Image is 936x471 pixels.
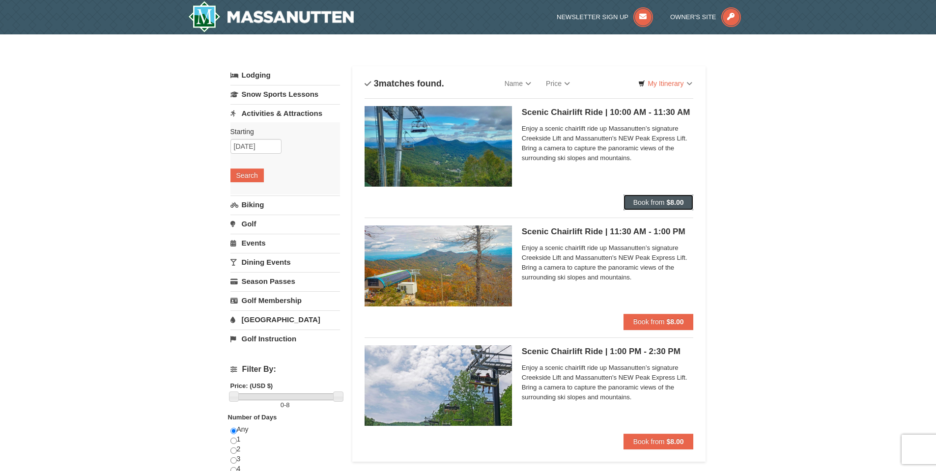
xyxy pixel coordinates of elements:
span: Book from [633,198,665,206]
span: 3 [374,79,379,88]
a: Golf [230,215,340,233]
a: Massanutten Resort [188,1,354,32]
a: Season Passes [230,272,340,290]
button: Book from $8.00 [624,194,694,210]
strong: Price: (USD $) [230,382,273,389]
a: Activities & Attractions [230,104,340,122]
a: My Itinerary [632,76,698,91]
span: Book from [633,318,665,326]
img: 24896431-13-a88f1aaf.jpg [365,225,512,306]
a: Name [497,74,539,93]
a: Newsletter Sign Up [557,13,653,21]
a: Events [230,234,340,252]
label: - [230,400,340,410]
h4: Filter By: [230,365,340,374]
span: Enjoy a scenic chairlift ride up Massanutten’s signature Creekside Lift and Massanutten's NEW Pea... [522,243,694,282]
strong: Number of Days [228,414,277,421]
a: Owner's Site [670,13,741,21]
button: Search [230,168,264,182]
h5: Scenic Chairlift Ride | 11:30 AM - 1:00 PM [522,227,694,237]
a: [GEOGRAPHIC_DATA] [230,310,340,329]
button: Book from $8.00 [624,434,694,449]
a: Biking [230,195,340,214]
h4: matches found. [365,79,444,88]
a: Price [539,74,577,93]
img: 24896431-1-a2e2611b.jpg [365,106,512,187]
span: Enjoy a scenic chairlift ride up Massanutten’s signature Creekside Lift and Massanutten's NEW Pea... [522,124,694,163]
button: Book from $8.00 [624,314,694,330]
span: Newsletter Sign Up [557,13,628,21]
img: Massanutten Resort Logo [188,1,354,32]
span: 0 [281,401,284,409]
a: Dining Events [230,253,340,271]
span: Book from [633,438,665,445]
a: Golf Membership [230,291,340,309]
strong: $8.00 [666,318,683,326]
span: 8 [286,401,289,409]
h5: Scenic Chairlift Ride | 10:00 AM - 11:30 AM [522,108,694,117]
strong: $8.00 [666,438,683,445]
span: Owner's Site [670,13,716,21]
a: Golf Instruction [230,330,340,348]
h5: Scenic Chairlift Ride | 1:00 PM - 2:30 PM [522,347,694,357]
label: Starting [230,127,333,137]
strong: $8.00 [666,198,683,206]
img: 24896431-9-664d1467.jpg [365,345,512,426]
span: Enjoy a scenic chairlift ride up Massanutten’s signature Creekside Lift and Massanutten's NEW Pea... [522,363,694,402]
a: Snow Sports Lessons [230,85,340,103]
a: Lodging [230,66,340,84]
